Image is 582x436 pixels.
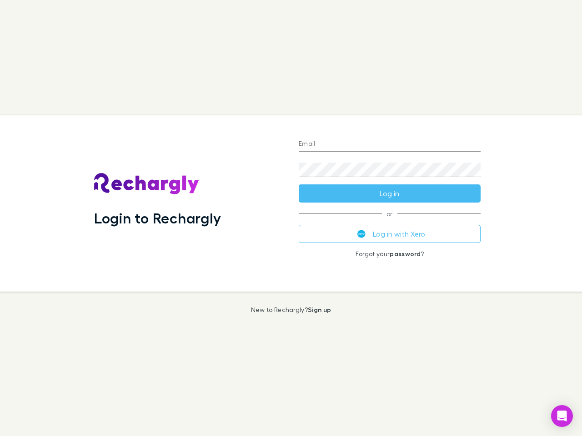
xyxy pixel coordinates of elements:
a: password [390,250,421,258]
img: Xero's logo [357,230,366,238]
p: Forgot your ? [299,250,481,258]
div: Open Intercom Messenger [551,405,573,427]
img: Rechargly's Logo [94,173,200,195]
h1: Login to Rechargly [94,209,221,227]
p: New to Rechargly? [251,306,331,313]
button: Log in with Xero [299,225,481,243]
a: Sign up [308,306,331,313]
button: Log in [299,184,481,203]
